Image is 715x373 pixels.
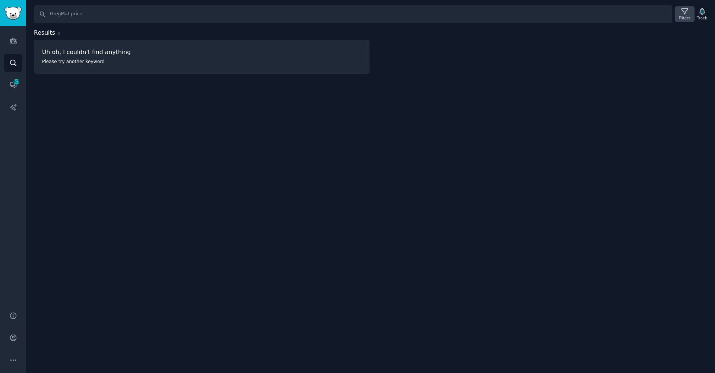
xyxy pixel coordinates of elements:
p: Please try another keyword [42,59,230,65]
span: 0 [58,31,60,36]
img: GummySearch logo [4,7,22,20]
span: Results [34,28,55,38]
div: Track [697,15,707,21]
a: 207 [4,76,22,94]
h3: Uh oh, I couldn't find anything [42,48,361,56]
input: Search Keyword [34,5,672,23]
button: Track [695,6,710,22]
div: Filters [679,15,690,21]
span: 207 [13,79,20,84]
